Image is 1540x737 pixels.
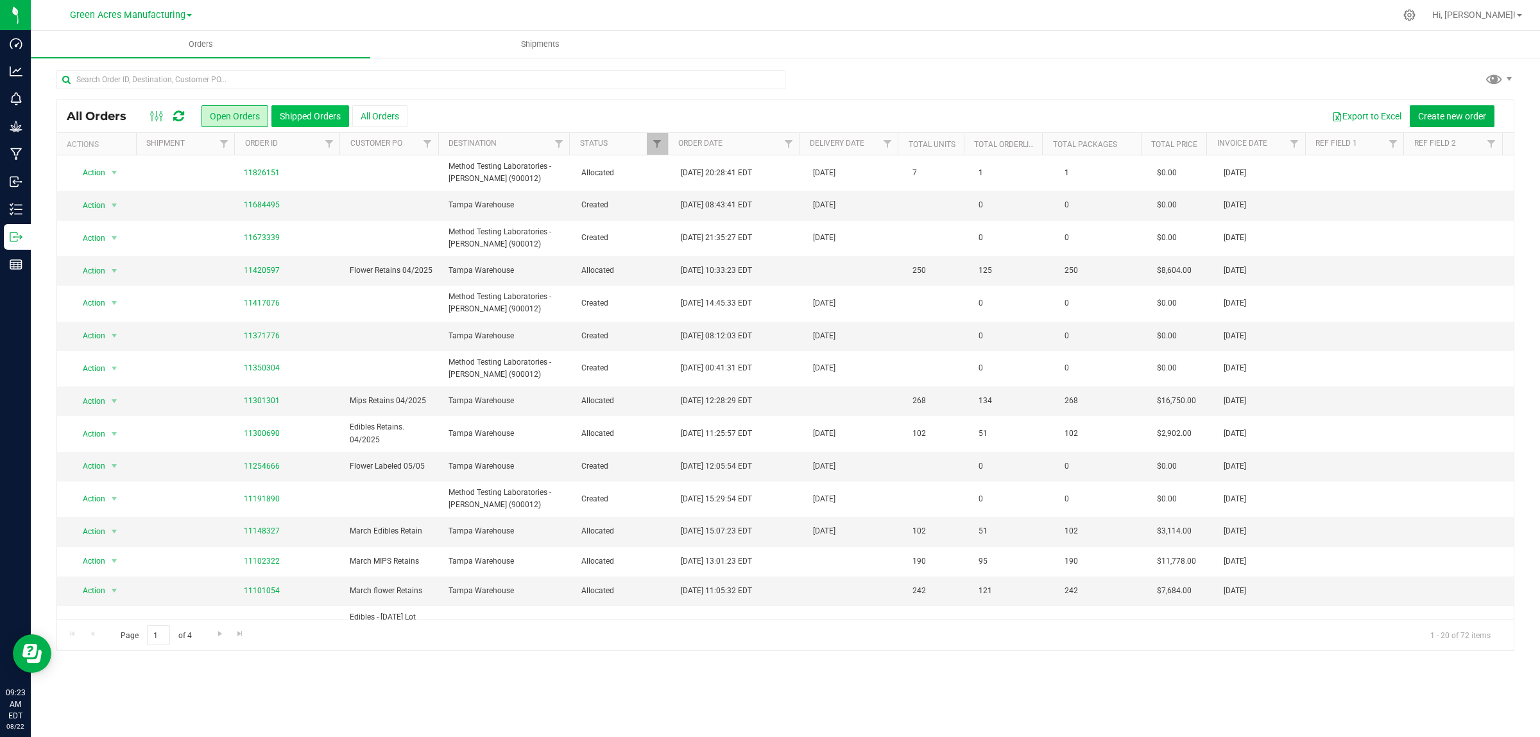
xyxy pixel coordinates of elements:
[244,167,280,179] a: 11826151
[912,585,926,597] span: 242
[912,618,921,630] span: 86
[581,618,665,630] span: Allocated
[1224,167,1246,179] span: [DATE]
[1157,460,1177,473] span: $0.00
[1157,555,1196,568] span: $11,778.00
[350,139,402,148] a: Customer PO
[350,611,434,636] span: Edibles - [DATE] Lot Samples
[201,105,268,127] button: Open Orders
[1157,525,1192,537] span: $3,114.00
[245,139,278,148] a: Order ID
[1058,490,1075,508] span: 0
[979,297,983,309] span: 0
[1224,232,1246,244] span: [DATE]
[107,294,123,312] span: select
[912,264,926,277] span: 250
[1058,457,1075,476] span: 0
[681,555,752,568] span: [DATE] 13:01:23 EDT
[1224,428,1246,440] span: [DATE]
[13,634,51,673] iframe: Resource center
[10,230,22,243] inline-svg: Outbound
[581,585,665,597] span: Allocated
[107,614,123,632] span: select
[979,618,988,630] span: 43
[979,264,992,277] span: 125
[1157,493,1177,505] span: $0.00
[912,525,926,537] span: 102
[244,362,280,374] a: 11350304
[210,625,229,643] a: Go to the next page
[350,585,434,597] span: March flower Retains
[979,585,992,597] span: 121
[350,421,434,446] span: Edibles Retains. 04/2025
[67,109,139,123] span: All Orders
[449,226,565,250] span: Method Testing Laboratories - [PERSON_NAME] (900012)
[71,229,106,247] span: Action
[1324,105,1410,127] button: Export to Excel
[350,460,434,473] span: Flower Labeled 05/05
[1157,618,1192,630] span: $2,540.00
[1157,395,1196,407] span: $16,750.00
[681,428,752,440] span: [DATE] 11:25:57 EDT
[681,199,752,211] span: [DATE] 08:43:41 EDT
[979,167,983,179] span: 1
[449,356,565,381] span: Method Testing Laboratories - [PERSON_NAME] (900012)
[1432,10,1516,20] span: Hi, [PERSON_NAME]!
[979,362,983,374] span: 0
[352,105,407,127] button: All Orders
[350,555,434,568] span: March MIPS Retains
[813,297,835,309] span: [DATE]
[449,160,565,185] span: Method Testing Laboratories - [PERSON_NAME] (900012)
[107,229,123,247] span: select
[71,164,106,182] span: Action
[813,460,835,473] span: [DATE]
[449,618,565,630] span: Tampa Warehouse
[1058,392,1084,410] span: 268
[681,395,752,407] span: [DATE] 12:28:29 EDT
[1224,297,1246,309] span: [DATE]
[147,625,170,645] input: 1
[67,140,131,149] div: Actions
[244,618,280,630] a: 11016264
[581,264,665,277] span: Allocated
[1157,362,1177,374] span: $0.00
[580,139,608,148] a: Status
[244,199,280,211] a: 11684495
[244,585,280,597] a: 11101054
[813,525,835,537] span: [DATE]
[10,92,22,105] inline-svg: Monitoring
[107,490,123,508] span: select
[71,360,106,377] span: Action
[71,294,106,312] span: Action
[581,493,665,505] span: Created
[449,555,565,568] span: Tampa Warehouse
[71,327,106,345] span: Action
[979,493,983,505] span: 0
[71,262,106,280] span: Action
[1224,362,1246,374] span: [DATE]
[1315,139,1357,148] a: Ref Field 1
[681,167,752,179] span: [DATE] 20:28:41 EDT
[370,31,710,58] a: Shipments
[778,133,800,155] a: Filter
[1058,196,1075,214] span: 0
[813,493,835,505] span: [DATE]
[71,425,106,443] span: Action
[71,392,106,410] span: Action
[417,133,438,155] a: Filter
[813,199,835,211] span: [DATE]
[581,199,665,211] span: Created
[1053,140,1117,149] a: Total Packages
[1058,294,1075,313] span: 0
[979,428,988,440] span: 51
[107,523,123,541] span: select
[1224,555,1246,568] span: [DATE]
[350,264,434,277] span: Flower Retains 04/2025
[681,362,752,374] span: [DATE] 00:41:31 EDT
[70,10,185,21] span: Green Acres Manufacturing
[213,133,234,155] a: Filter
[244,330,280,342] a: 11371776
[912,555,926,568] span: 190
[581,167,665,179] span: Allocated
[231,625,250,643] a: Go to the last page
